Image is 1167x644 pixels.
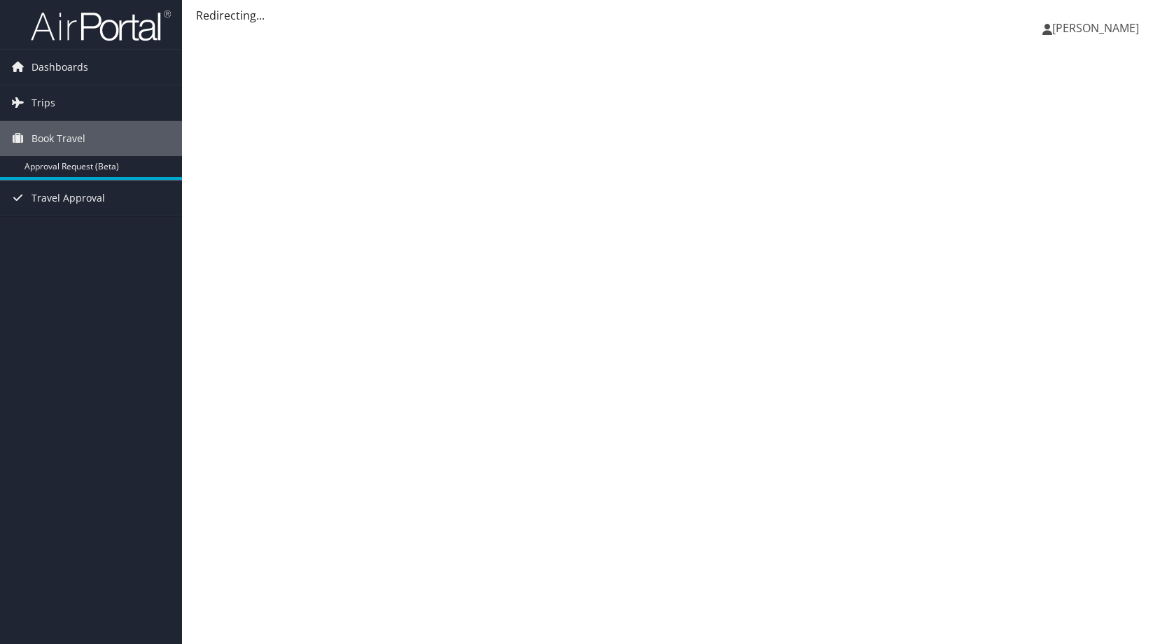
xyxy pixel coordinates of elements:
span: Dashboards [32,50,88,85]
div: Redirecting... [196,7,1153,24]
span: [PERSON_NAME] [1052,20,1139,36]
span: Trips [32,85,55,120]
span: Travel Approval [32,181,105,216]
img: airportal-logo.png [31,9,171,42]
a: [PERSON_NAME] [1042,7,1153,49]
span: Book Travel [32,121,85,156]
